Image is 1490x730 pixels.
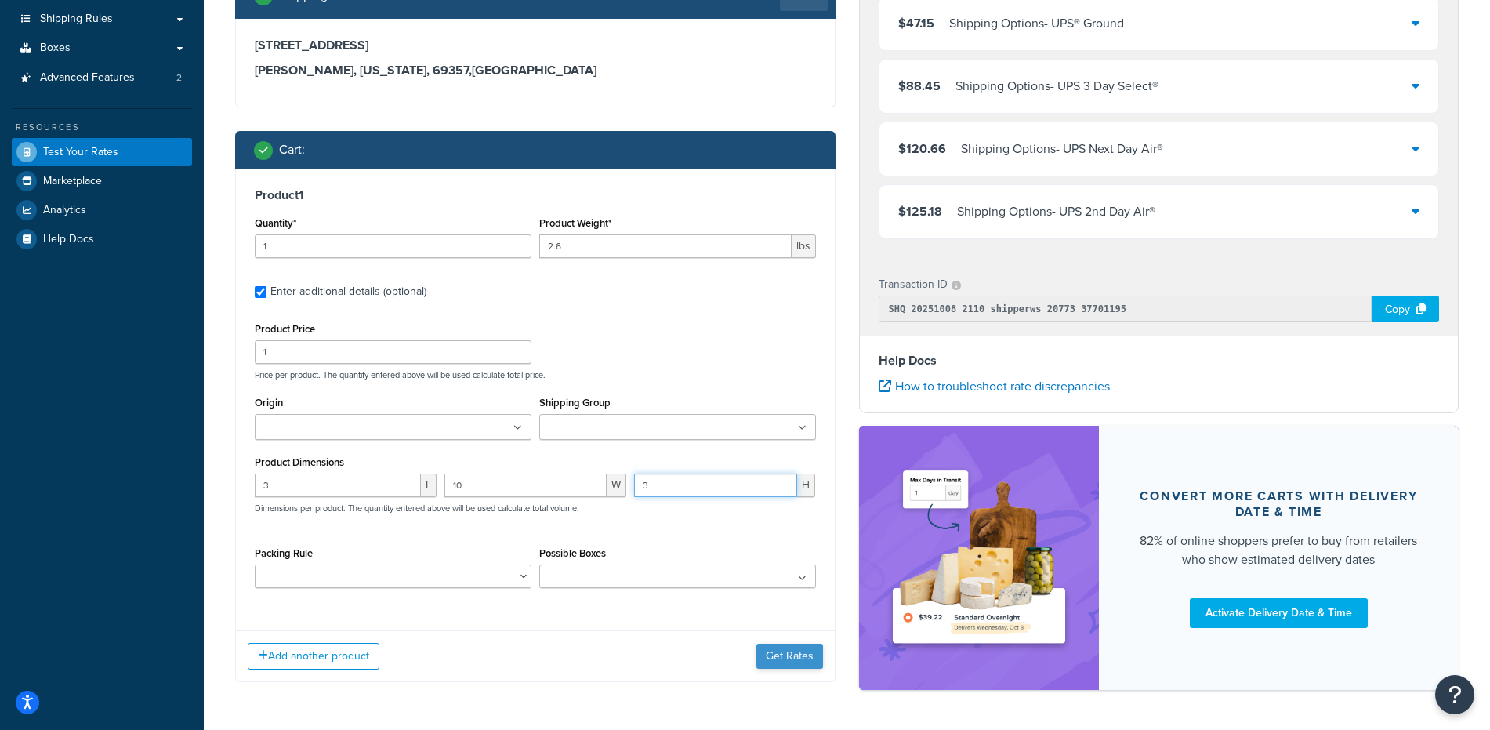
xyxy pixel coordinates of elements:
a: Activate Delivery Date & Time [1190,598,1368,628]
div: Shipping Options - UPS Next Day Air® [961,138,1163,160]
label: Origin [255,397,283,409]
button: Get Rates [756,644,823,669]
input: 0.00 [539,234,792,258]
input: Enter additional details (optional) [255,286,266,298]
span: Help Docs [43,233,94,246]
span: H [797,474,815,497]
div: Copy [1372,296,1439,322]
span: L [421,474,437,497]
p: Dimensions per product. The quantity entered above will be used calculate total volume. [251,503,579,514]
label: Product Dimensions [255,456,344,468]
h3: [STREET_ADDRESS] [255,38,816,53]
div: Enter additional details (optional) [270,281,426,303]
button: Add another product [248,643,379,670]
span: Analytics [43,204,86,217]
p: Price per product. The quantity entered above will be used calculate total price. [251,369,820,380]
div: Shipping Options - UPS 2nd Day Air® [957,201,1155,223]
a: Help Docs [12,225,192,253]
div: Resources [12,121,192,134]
h4: Help Docs [879,351,1440,370]
span: lbs [792,234,816,258]
h2: Cart : [279,143,305,157]
a: Shipping Rules [12,5,192,34]
a: Boxes [12,34,192,63]
span: W [607,474,626,497]
span: 2 [176,71,182,85]
a: Marketplace [12,167,192,195]
li: Advanced Features [12,64,192,93]
label: Quantity* [255,217,296,229]
label: Shipping Group [539,397,611,409]
span: $47.15 [898,14,934,32]
label: Possible Boxes [539,547,606,559]
button: Open Resource Center [1435,675,1474,714]
div: 82% of online shoppers prefer to buy from retailers who show estimated delivery dates [1137,532,1421,569]
a: Test Your Rates [12,138,192,166]
span: Marketplace [43,175,102,188]
span: Advanced Features [40,71,135,85]
a: Advanced Features2 [12,64,192,93]
input: 0 [255,234,531,258]
div: Convert more carts with delivery date & time [1137,488,1421,520]
label: Product Weight* [539,217,611,229]
div: Shipping Options - UPS 3 Day Select® [955,75,1158,97]
h3: [PERSON_NAME], [US_STATE], 69357 , [GEOGRAPHIC_DATA] [255,63,816,78]
img: feature-image-ddt-36eae7f7280da8017bfb280eaccd9c446f90b1fe08728e4019434db127062ab4.png [883,449,1075,666]
span: Test Your Rates [43,146,118,159]
span: $125.18 [898,202,942,220]
a: Analytics [12,196,192,224]
label: Packing Rule [255,547,313,559]
span: Boxes [40,42,71,55]
span: Shipping Rules [40,13,113,26]
p: Transaction ID [879,274,948,296]
span: $88.45 [898,77,941,95]
div: Shipping Options - UPS® Ground [949,13,1124,35]
a: How to troubleshoot rate discrepancies [879,377,1110,395]
span: $120.66 [898,140,946,158]
label: Product Price [255,323,315,335]
h3: Product 1 [255,187,816,203]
